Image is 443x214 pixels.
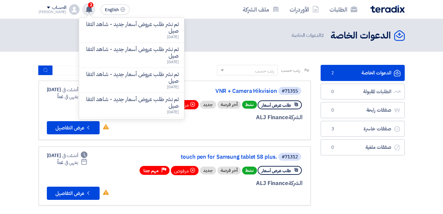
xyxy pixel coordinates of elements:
div: [PERSON_NAME] [39,10,67,14]
span: 0 [329,144,337,151]
p: تم نشر طلب عروض أسعار جديد - شاهد التفاصيل [84,46,179,59]
div: مرفوض [171,166,199,175]
div: ALJ Finance [140,179,302,188]
div: أخر فرصة [217,167,241,174]
div: أخر فرصة [217,101,241,109]
span: طلب عرض أسعار [262,168,291,174]
input: ابحث بعنوان أو رقم الطلب [53,66,145,75]
img: profile_test.png [69,4,79,15]
div: جديد [200,167,216,174]
span: طلب عرض أسعار [262,102,291,108]
div: غداً [57,93,87,100]
button: عرض التفاصيل [47,121,100,134]
span: 3 [329,126,337,132]
span: رتب حسب [281,67,300,74]
span: [DATE] [167,34,179,40]
img: Teradix logo [370,5,405,13]
div: #71315 [282,89,298,94]
div: رتب حسب [255,67,274,74]
p: تم نشر طلب عروض أسعار جديد - شاهد التفاصيل [84,96,179,109]
div: غداً [57,159,87,166]
a: الدعوات الخاصة2 [321,65,405,81]
button: English [101,4,130,15]
span: مهم جدا [143,168,159,174]
span: 0 [329,89,337,95]
a: touch pen for Samsung tablet S8 plus. [145,154,277,160]
p: تم نشر طلب عروض أسعار جديد - شاهد التفاصيل [84,21,179,34]
span: نشط [242,167,257,174]
span: أنشئت في [62,86,78,93]
div: ALJ Finance [144,113,302,122]
a: VNR + Camera Hikvision [145,88,277,94]
button: عرض التفاصيل [47,187,100,200]
span: [DATE] [167,59,179,65]
span: ينتهي في [65,159,78,166]
div: [DATE] [47,86,88,93]
span: [DATE] [167,84,179,90]
a: صفقات خاسرة3 [321,121,405,137]
span: ينتهي في [65,93,78,100]
span: [DATE] [167,109,179,115]
span: نشط [242,101,257,109]
div: مرفوض [171,100,199,109]
span: أنشئت في [62,152,78,159]
a: صفقات ملغية0 [321,139,405,155]
a: الطلبات [324,2,363,17]
a: الطلبات المقبولة0 [321,84,405,100]
span: الشركة [288,113,302,121]
a: صفقات رابحة0 [321,102,405,118]
span: الدعوات الخاصة [292,32,325,39]
div: [DATE] [47,152,88,159]
div: الحساب [52,5,66,11]
span: English [105,8,119,12]
div: #71312 [282,155,298,159]
a: الأوردرات [284,2,324,17]
span: الشركة [288,179,302,187]
span: 0 [329,107,337,114]
span: 2 [321,32,324,39]
div: جديد [200,101,216,109]
a: ملف الشركة [237,2,284,17]
span: 2 [329,70,337,76]
h2: الدعوات الخاصة [331,29,391,42]
p: تم نشر طلب عروض أسعار جديد - شاهد التفاصيل [84,71,179,84]
span: 2 [88,2,93,8]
